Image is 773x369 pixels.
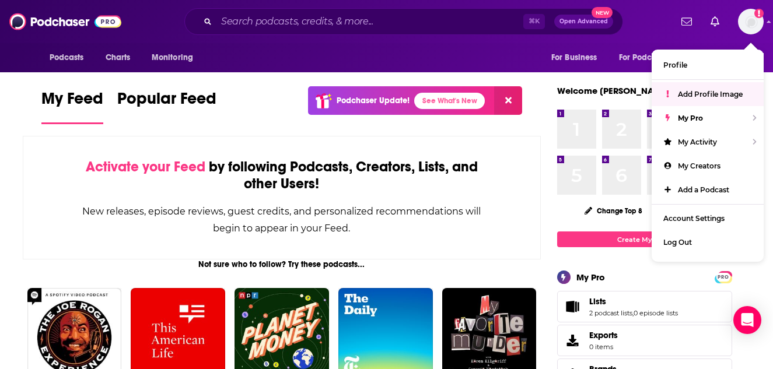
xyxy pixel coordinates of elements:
span: Profile [663,61,687,69]
div: Search podcasts, credits, & more... [184,8,623,35]
span: Podcasts [50,50,84,66]
button: open menu [611,47,692,69]
span: Add a Podcast [678,185,729,194]
img: User Profile [738,9,764,34]
input: Search podcasts, credits, & more... [216,12,523,31]
span: My Feed [41,89,103,115]
a: Charts [98,47,138,69]
span: Lists [589,296,606,307]
span: My Activity [678,138,717,146]
span: For Business [551,50,597,66]
span: For Podcasters [619,50,675,66]
a: Add Profile Image [652,82,764,106]
span: New [592,7,613,18]
div: Open Intercom Messenger [733,306,761,334]
span: 0 items [589,343,618,351]
span: My Pro [678,114,703,122]
a: Exports [557,325,732,356]
div: by following Podcasts, Creators, Lists, and other Users! [82,159,482,192]
a: Create My Top 8 [557,231,732,247]
button: open menu [689,47,732,69]
p: Podchaser Update! [337,96,410,106]
span: Lists [557,291,732,322]
a: Welcome [PERSON_NAME]! [557,85,673,96]
span: Popular Feed [117,89,216,115]
span: Exports [589,330,618,340]
span: Exports [561,332,585,349]
div: Not sure who to follow? Try these podcasts... [23,259,541,269]
span: Charts [106,50,131,66]
a: PRO [716,272,730,281]
a: Account Settings [652,206,764,230]
a: Show notifications dropdown [677,12,697,31]
div: My Pro [576,272,605,283]
span: My Creators [678,161,720,170]
button: open menu [41,47,99,69]
button: Open AdvancedNew [554,15,613,29]
button: open menu [144,47,208,69]
span: Activate your Feed [86,158,205,175]
span: Add Profile Image [678,90,743,99]
a: See What's New [414,93,485,109]
a: Profile [652,53,764,77]
a: 2 podcast lists [589,309,632,317]
svg: Add a profile image [754,9,764,18]
span: Account Settings [663,214,725,223]
a: Add a Podcast [652,178,764,202]
a: Lists [589,296,678,307]
span: Log Out [663,238,692,247]
button: open menu [543,47,612,69]
a: 0 episode lists [634,309,678,317]
span: Monitoring [152,50,193,66]
a: Lists [561,298,585,315]
span: , [632,309,634,317]
span: ⌘ K [523,14,545,29]
span: Logged in as DavidLesperance [738,9,764,34]
div: New releases, episode reviews, guest credits, and personalized recommendations will begin to appe... [82,203,482,237]
span: PRO [716,273,730,282]
button: Change Top 8 [578,203,650,218]
img: Podchaser - Follow, Share and Rate Podcasts [9,10,121,33]
a: Show notifications dropdown [706,12,724,31]
a: My Feed [41,89,103,124]
a: Popular Feed [117,89,216,124]
ul: Show profile menu [652,50,764,262]
a: My Creators [652,154,764,178]
button: Show profile menu [738,9,764,34]
span: Open Advanced [559,19,608,24]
